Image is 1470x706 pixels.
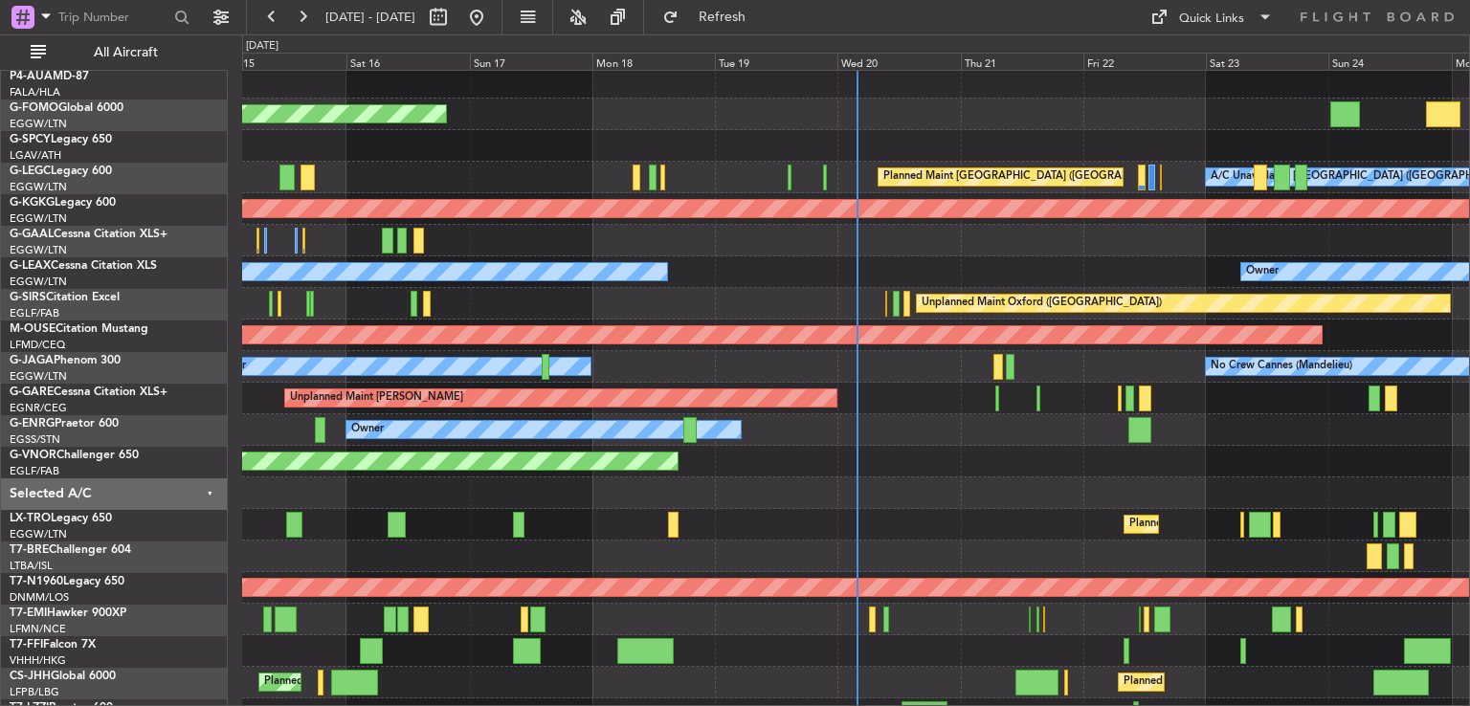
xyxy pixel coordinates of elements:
span: G-ENRG [10,418,55,430]
a: EGGW/LTN [10,369,67,384]
a: EGLF/FAB [10,464,59,478]
input: Trip Number [58,3,168,32]
a: G-FOMOGlobal 6000 [10,102,123,114]
span: P4-AUA [10,71,53,82]
div: Mon 18 [592,53,715,70]
span: CS-JHH [10,671,51,682]
div: Sun 17 [470,53,592,70]
a: T7-FFIFalcon 7X [10,639,96,651]
a: EGGW/LTN [10,117,67,131]
div: Wed 20 [837,53,960,70]
a: EGGW/LTN [10,275,67,289]
div: Planned Maint [GEOGRAPHIC_DATA] ([GEOGRAPHIC_DATA]) [1124,668,1425,696]
span: All Aircraft [50,46,202,59]
a: EGGW/LTN [10,527,67,541]
span: [DATE] - [DATE] [325,9,415,26]
a: G-SIRSCitation Excel [10,292,120,303]
a: G-VNORChallenger 650 [10,450,139,461]
a: LFMN/NCE [10,622,66,636]
a: LX-TROLegacy 650 [10,513,112,524]
div: Owner [1246,257,1279,286]
div: Fri 15 [224,53,346,70]
a: T7-EMIHawker 900XP [10,607,126,619]
div: [DATE] [246,38,278,55]
div: Unplanned Maint [PERSON_NAME] [290,384,463,412]
div: Sat 16 [346,53,469,70]
a: G-LEGCLegacy 600 [10,165,112,177]
span: G-SIRS [10,292,46,303]
div: Thu 21 [961,53,1083,70]
span: G-FOMO [10,102,58,114]
a: G-LEAXCessna Citation XLS [10,260,157,272]
div: Sun 24 [1328,53,1451,70]
div: Tue 19 [715,53,837,70]
a: EGGW/LTN [10,211,67,226]
span: T7-BRE [10,544,49,556]
div: Planned Maint [GEOGRAPHIC_DATA] ([GEOGRAPHIC_DATA]) [264,668,566,696]
span: G-LEAX [10,260,51,272]
a: T7-BREChallenger 604 [10,544,131,556]
div: Planned Maint [GEOGRAPHIC_DATA] ([GEOGRAPHIC_DATA]) [883,163,1185,191]
a: FALA/HLA [10,85,60,99]
span: G-GAAL [10,229,54,240]
a: G-KGKGLegacy 600 [10,197,116,209]
a: LFPB/LBG [10,685,59,699]
a: EGSS/STN [10,432,60,447]
span: LX-TRO [10,513,51,524]
a: EGLF/FAB [10,306,59,320]
div: Fri 22 [1083,53,1206,70]
a: CS-JHHGlobal 6000 [10,671,116,682]
div: Planned Maint [GEOGRAPHIC_DATA] ([GEOGRAPHIC_DATA]) [1129,510,1431,539]
span: G-KGKG [10,197,55,209]
a: G-ENRGPraetor 600 [10,418,119,430]
span: T7-N1960 [10,576,63,587]
span: G-SPCY [10,134,51,145]
a: G-GARECessna Citation XLS+ [10,386,167,398]
span: T7-EMI [10,607,47,619]
a: LTBA/ISL [10,559,53,573]
a: EGNR/CEG [10,401,67,415]
a: VHHH/HKG [10,653,66,668]
div: No Crew Cannes (Mandelieu) [1211,352,1352,381]
div: Sat 23 [1206,53,1328,70]
a: T7-N1960Legacy 650 [10,576,124,587]
a: G-GAALCessna Citation XLS+ [10,229,167,240]
a: DNMM/LOS [10,590,69,605]
span: M-OUSE [10,323,56,335]
span: T7-FFI [10,639,43,651]
span: G-VNOR [10,450,56,461]
a: G-SPCYLegacy 650 [10,134,112,145]
a: P4-AUAMD-87 [10,71,89,82]
span: Refresh [682,11,763,24]
button: Refresh [654,2,768,33]
a: EGGW/LTN [10,180,67,194]
a: LGAV/ATH [10,148,61,163]
button: All Aircraft [21,37,208,68]
a: EGGW/LTN [10,243,67,257]
div: Unplanned Maint Oxford ([GEOGRAPHIC_DATA]) [922,289,1162,318]
a: G-JAGAPhenom 300 [10,355,121,366]
div: Owner [351,415,384,444]
span: G-LEGC [10,165,51,177]
span: G-GARE [10,386,54,398]
a: M-OUSECitation Mustang [10,323,148,335]
button: Quick Links [1141,2,1282,33]
span: G-JAGA [10,355,54,366]
a: LFMD/CEQ [10,338,65,352]
div: Quick Links [1179,10,1244,29]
